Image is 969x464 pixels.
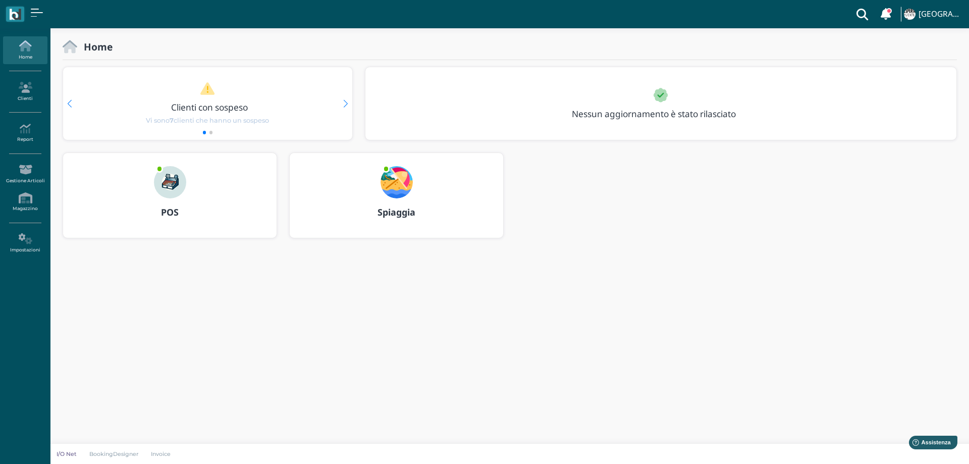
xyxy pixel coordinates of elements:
a: Home [3,36,47,64]
span: Assistenza [30,8,67,16]
div: 1 / 2 [63,67,352,140]
b: Spiaggia [378,206,415,218]
h3: Nessun aggiornamento è stato rilasciato [566,109,759,119]
img: ... [904,9,915,20]
h2: Home [77,41,113,52]
img: logo [9,9,21,20]
div: Previous slide [67,100,72,108]
a: Clienti [3,78,47,106]
a: ... POS [63,152,277,250]
a: Report [3,119,47,147]
a: ... [GEOGRAPHIC_DATA] [902,2,963,26]
a: Magazzino [3,188,47,216]
span: Vi sono clienti che hanno un sospeso [146,116,269,125]
div: 1 / 1 [365,67,956,140]
a: ... Spiaggia [289,152,504,250]
b: 7 [170,117,174,124]
a: Clienti con sospeso Vi sono7clienti che hanno un sospeso [82,82,333,125]
b: POS [161,206,179,218]
div: Next slide [343,100,348,108]
iframe: Help widget launcher [897,433,960,455]
a: Gestione Articoli [3,160,47,188]
img: ... [154,166,186,198]
img: ... [381,166,413,198]
a: Impostazioni [3,229,47,257]
h4: [GEOGRAPHIC_DATA] [919,10,963,19]
h3: Clienti con sospeso [84,102,335,112]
